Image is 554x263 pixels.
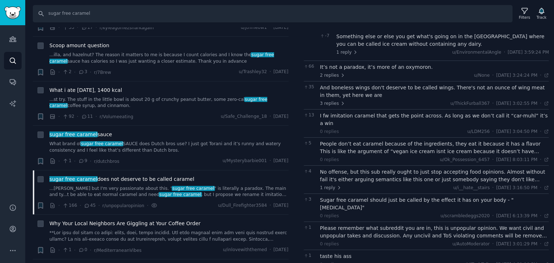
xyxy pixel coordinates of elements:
[320,168,549,183] div: No offense, but this sub really ought to just stop accepting food opinions. Almost without fail i...
[96,24,97,31] span: ·
[304,224,316,231] span: 1
[49,97,289,109] a: ...st try. The stuff in the little bowl is about 20 g of crunchy peanut butter, some zero-calsuga...
[492,101,494,107] span: ·
[223,247,267,253] span: u/inlovewiththemed
[81,24,93,31] span: 17
[492,72,494,79] span: ·
[218,202,267,209] span: u/Dull_Firefighter3584
[320,33,333,39] span: -7
[147,202,148,209] span: ·
[496,213,537,219] span: [DATE] 6:13:39 PM
[540,72,541,79] span: ·
[90,68,91,76] span: ·
[269,113,271,120] span: ·
[172,186,215,191] span: sugar free caramel
[504,49,505,56] span: ·
[74,68,75,76] span: ·
[100,25,154,30] span: r/kyleagomezsnarkagain
[49,176,98,182] span: sugar free caramel
[102,203,144,208] span: r/unpopularopinion
[94,248,141,253] span: r/MediterraneanVibes
[33,5,513,22] input: Search Keyword
[49,220,201,227] span: Why Your Local Neighbors Are Giggling at Your Coffee Order
[49,186,289,198] a: ...[PERSON_NAME] but I'm very passionate about this. "sugar free caramel" is literally a paradox....
[80,141,124,146] span: sugar free caramel
[496,72,537,79] span: [DATE] 3:24:24 PM
[49,175,194,183] a: sugar free carameldoes not deserve to be called caramel
[492,241,494,248] span: ·
[74,246,75,254] span: ·
[304,63,316,70] span: 66
[49,131,112,138] a: sugar free caramelsauce
[58,202,60,209] span: ·
[496,157,537,163] span: [DATE] 8:03:11 PM
[62,69,71,75] span: 2
[320,101,345,107] span: 3 replies
[540,129,541,135] span: ·
[320,253,549,260] div: taste his ass
[62,158,71,164] span: 1
[492,213,494,219] span: ·
[62,113,74,120] span: 92
[159,192,202,197] span: sugar free caramel
[221,113,267,120] span: u/Safe_Challenge_18
[320,63,549,71] div: It’s not a paradox, it’s more of an oxymoron.
[320,72,345,79] span: 2 replies
[452,50,501,55] span: u/EnvironmentalAngle
[534,6,549,21] button: Track
[320,140,549,155] div: People don’t eat caramel because of the ingredients, they eat it because it has a flavor This is ...
[273,69,288,75] span: [DATE]
[304,168,316,175] span: 4
[74,157,75,165] span: ·
[273,158,288,164] span: [DATE]
[452,241,490,246] span: u/AutoModerator
[49,131,98,137] span: sugar free caramel
[273,247,288,253] span: [DATE]
[62,24,74,31] span: 33
[537,15,546,20] div: Track
[519,15,530,20] div: Filters
[49,131,112,138] span: sauce
[77,113,78,120] span: ·
[440,157,490,162] span: u/Ok_Possession_6457
[269,158,271,164] span: ·
[492,157,494,163] span: ·
[508,49,549,56] span: [DATE] 3:59:24 PM
[337,33,549,48] div: Something else or else you get what's going on in the [GEOGRAPHIC_DATA] where you can be called i...
[269,24,271,31] span: ·
[320,84,549,99] div: And boneless wings don't deserve to be called wings. There's not an ounce of wing meat in them, y...
[62,247,71,253] span: 1
[90,157,91,165] span: ·
[450,101,490,106] span: u/ThickFurball367
[78,158,87,164] span: 9
[320,224,549,240] div: Please remember what subreddit you are in, this is unpopular opinion. We want civil and unpopular...
[320,185,342,191] span: 1 reply
[98,202,100,209] span: ·
[49,86,122,94] a: What i ate [DATE], 1400 kcal
[492,185,494,191] span: ·
[304,253,316,259] span: 1
[540,241,541,248] span: ·
[84,202,96,209] span: 45
[58,246,60,254] span: ·
[49,230,289,242] a: **Lor ipsu dol sitam co adipi: elits, doei, tempo incidid. Utl etdo magnaal enim adm veni quis no...
[49,42,109,49] span: Scoop amount question
[304,140,316,147] span: 5
[78,69,87,75] span: 3
[223,158,267,164] span: u/Mysterybarbie001
[49,141,289,153] a: What brand ofsugar free caramelSAUCE does Dutch bros use? I just got Torani and it’s runny and wa...
[49,175,194,183] span: does not deserve to be called caramel
[467,129,490,134] span: u/LDM256
[90,246,91,254] span: ·
[49,52,274,64] span: sugar free caramel
[58,113,60,120] span: ·
[58,157,60,165] span: ·
[273,24,288,31] span: [DATE]
[94,70,111,75] span: r/7Brew
[62,202,77,209] span: 166
[269,202,271,209] span: ·
[304,112,316,119] span: 13
[239,69,267,75] span: u/Trashley32
[241,24,267,31] span: u/jthmeow1
[496,185,537,191] span: [DATE] 3:16:50 PM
